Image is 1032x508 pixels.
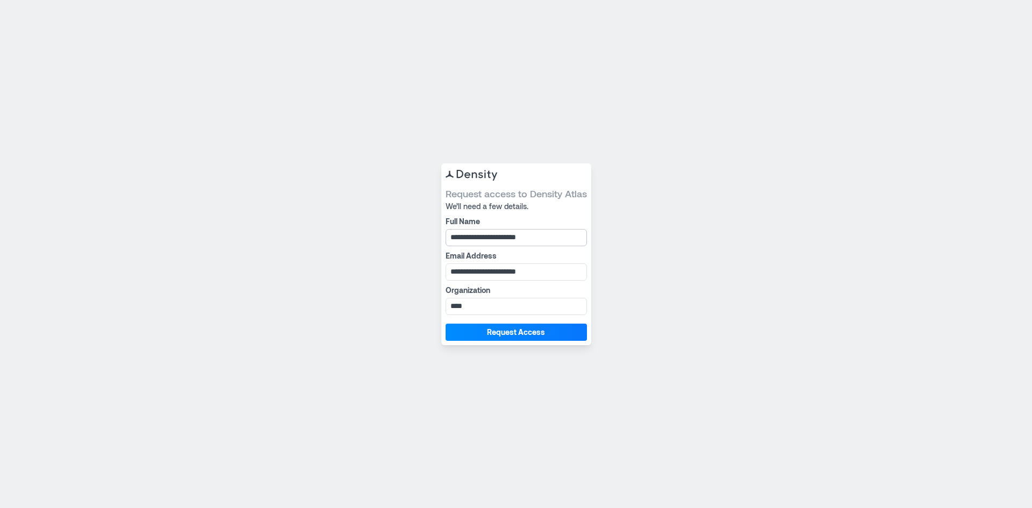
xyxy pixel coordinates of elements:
[446,187,587,200] span: Request access to Density Atlas
[446,201,587,212] span: We’ll need a few details.
[446,324,587,341] button: Request Access
[487,327,545,338] span: Request Access
[446,216,585,227] label: Full Name
[446,251,585,261] label: Email Address
[446,285,585,296] label: Organization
